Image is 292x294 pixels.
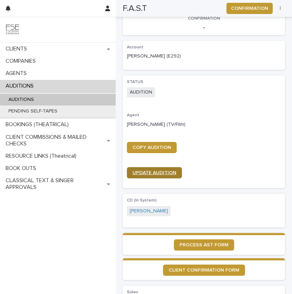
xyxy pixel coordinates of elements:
[3,70,32,77] p: AGENTS
[3,108,63,114] p: PENDING SELF-TAPES
[133,170,176,175] span: UPDATE AUDITION
[3,83,39,89] p: AUDITIONS
[3,121,74,128] p: BOOKINGS (THEATRICAL)
[179,242,229,247] span: PROCESS AST FORM
[127,198,157,203] span: CD (In System)
[3,97,40,103] p: AUDITIONS
[6,23,20,37] img: 9JgRvJ3ETPGCJDhvPVA5
[188,16,220,21] span: CONFIRMATION
[3,58,41,64] p: COMPANIES
[133,145,171,150] span: COPY AUDITION
[127,53,281,60] p: [PERSON_NAME] (E292)
[123,4,147,14] h2: F.A.S.T
[3,153,82,159] p: RESOURCE LINKS (Theatrical)
[130,207,168,215] a: [PERSON_NAME]
[3,46,33,52] p: CLIENTS
[127,142,177,153] a: COPY AUDITION
[3,177,107,191] p: CLASSICAL TEXT & SINGER APPROVALS
[169,268,239,273] span: CLIENT CONFIRMATION FORM
[127,121,281,128] p: [PERSON_NAME] (TV/Film)
[163,265,245,276] a: CLIENT CONFIRMATION FORM
[127,87,155,97] span: AUDITION
[127,24,281,31] p: -
[231,5,268,12] span: CONFIRMATION
[3,165,42,172] p: BOOK OUTS
[174,239,234,251] a: PROCESS AST FORM
[127,113,139,117] span: Agent
[127,167,182,178] a: UPDATE AUDITION
[127,45,143,49] span: Account
[127,80,143,84] span: STATUS
[3,134,107,147] p: CLIENT COMMISSIONS & MAILED CHECKS
[226,3,273,14] button: CONFIRMATION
